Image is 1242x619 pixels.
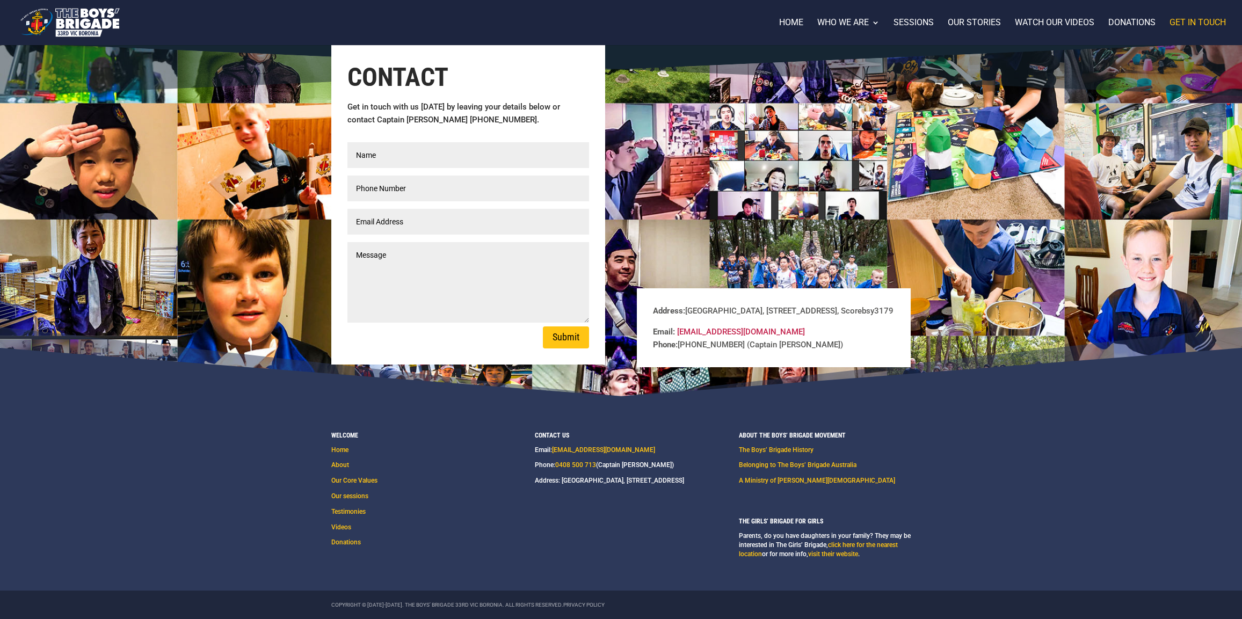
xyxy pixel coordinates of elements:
div: Copyright © [DATE]-[DATE]. The Boys' Brigade 33rd Vic Boronia. All Rights Reserved. [331,599,605,617]
a: Privacy Policy [563,602,605,608]
strong: Phone: [653,340,678,349]
a: Who we are [817,19,880,45]
a: Testimonies [331,508,366,515]
a: Get in touch [1170,19,1226,45]
a: Home [331,446,348,454]
a: Donations [331,538,361,546]
p: Parents, do you have daughters in your family? They may be interested in The Girls’ Brigade, or f... [739,531,911,558]
h4: About the Boys’ Brigade Movement [739,431,895,446]
span: 3179 [874,306,894,316]
h4: The Girls’ Brigade for girls [739,517,911,531]
button: Submit [543,326,589,348]
img: The Boys' Brigade 33rd Vic Boronia [18,5,122,40]
a: Sessions [894,19,934,45]
a: Donations [1108,19,1156,45]
p: Address: [GEOGRAPHIC_DATA], [STREET_ADDRESS] [535,476,684,485]
a: Our stories [948,19,1001,45]
a: The Boys’ Brigade History [739,446,814,454]
a: Home [779,19,803,45]
p: Phone: (Captain [PERSON_NAME]) [535,461,684,476]
a: About [331,461,349,469]
p: [GEOGRAPHIC_DATA], [STREET_ADDRESS], Scorebsy [653,304,895,325]
h1: Contact [347,59,589,100]
a: Belonging to The Boys’ Brigade Australia [739,461,856,469]
input: Email Address [347,209,589,235]
a: visit their website [808,550,858,558]
input: Only numbers allowed. [347,176,589,201]
p: [PHONE_NUMBER] (Captain [PERSON_NAME]) [653,325,895,351]
a: [EMAIL_ADDRESS][DOMAIN_NAME] [677,327,805,337]
strong: Address: [653,306,685,316]
a: A Ministry of [PERSON_NAME][DEMOGRAPHIC_DATA] [739,477,895,484]
p: Get in touch with us [DATE] by leaving your details below or contact Captain [PERSON_NAME] [PHONE... [347,100,589,126]
a: click here for the nearest location [739,541,898,558]
a: Our sessions [331,492,368,500]
h4: Contact us [535,431,684,446]
input: Name [347,142,589,168]
a: Videos [331,523,351,531]
a: Watch our videos [1015,19,1094,45]
a: [EMAIL_ADDRESS][DOMAIN_NAME] [552,446,655,454]
p: Email: [535,446,684,461]
h4: Welcome [331,431,377,446]
a: Our Core Values [331,477,377,484]
strong: Email: [653,327,675,337]
a: 0408 500 713 [555,461,596,469]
